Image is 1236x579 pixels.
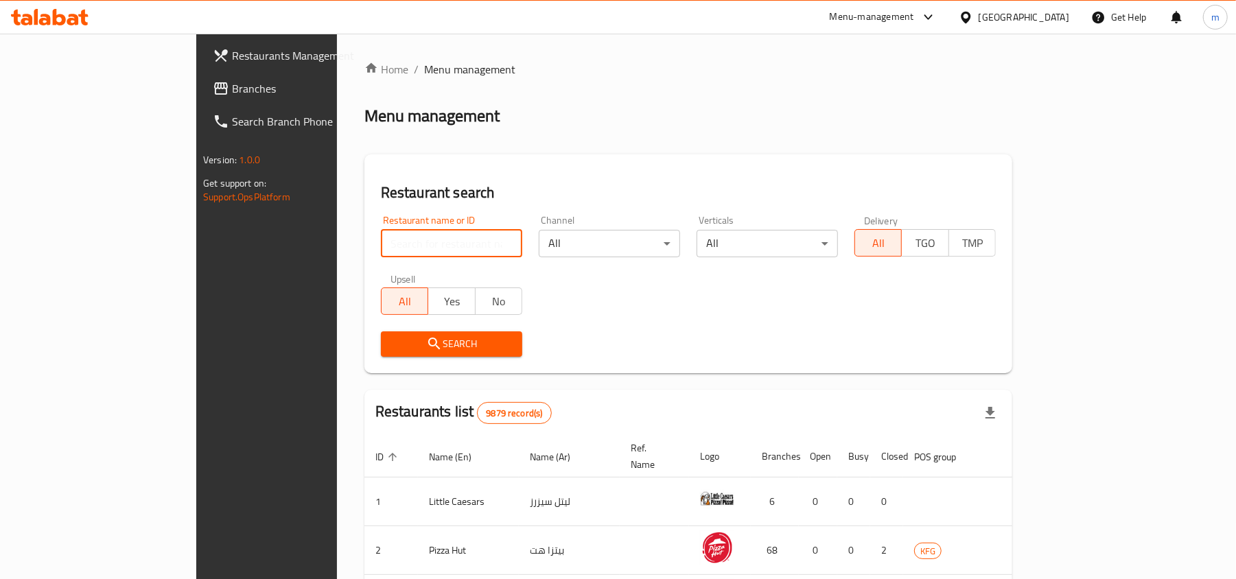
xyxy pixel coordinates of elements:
span: Menu management [424,61,515,78]
span: All [861,233,896,253]
img: Little Caesars [700,482,734,516]
button: TGO [901,229,948,257]
div: Total records count [477,402,551,424]
label: Delivery [864,215,898,225]
span: TGO [907,233,943,253]
span: TMP [955,233,990,253]
div: All [539,230,680,257]
nav: breadcrumb [364,61,1012,78]
td: 0 [799,477,837,526]
td: 0 [837,477,870,526]
a: Branches [202,72,403,105]
span: Search Branch Phone [232,113,392,130]
span: Ref. Name [631,440,673,473]
span: No [481,292,517,311]
input: Search for restaurant name or ID.. [381,230,522,257]
li: / [414,61,419,78]
span: Name (En) [429,449,489,465]
span: m [1211,10,1220,25]
div: [GEOGRAPHIC_DATA] [979,10,1069,25]
a: Search Branch Phone [202,105,403,138]
span: Get support on: [203,174,266,192]
td: ليتل سيزرز [519,477,620,526]
td: 2 [870,526,903,575]
th: Open [799,436,837,477]
span: Name (Ar) [530,449,588,465]
span: Restaurants Management [232,47,392,64]
th: Busy [837,436,870,477]
span: Yes [434,292,469,311]
div: All [697,230,838,257]
td: بيتزا هت [519,526,620,575]
th: Closed [870,436,903,477]
span: KFG [915,543,941,559]
a: Support.OpsPlatform [203,188,290,206]
div: Export file [974,397,1007,429]
button: No [475,287,522,315]
th: Logo [689,436,751,477]
span: 1.0.0 [239,151,260,169]
a: Restaurants Management [202,39,403,72]
td: 68 [751,526,799,575]
span: POS group [914,449,974,465]
button: All [381,287,428,315]
h2: Restaurants list [375,401,552,424]
h2: Menu management [364,105,500,127]
button: Yes [428,287,475,315]
h2: Restaurant search [381,182,996,203]
td: 6 [751,477,799,526]
td: 0 [799,526,837,575]
label: Upsell [390,274,416,283]
span: Version: [203,151,237,169]
span: 9879 record(s) [478,407,550,420]
td: Pizza Hut [418,526,519,575]
span: All [387,292,423,311]
button: TMP [948,229,996,257]
div: Menu-management [830,9,914,25]
td: 0 [837,526,870,575]
span: Branches [232,80,392,97]
img: Pizza Hut [700,530,734,565]
td: 0 [870,477,903,526]
td: Little Caesars [418,477,519,526]
span: Search [392,335,511,353]
button: Search [381,331,522,357]
th: Branches [751,436,799,477]
button: All [854,229,902,257]
span: ID [375,449,401,465]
